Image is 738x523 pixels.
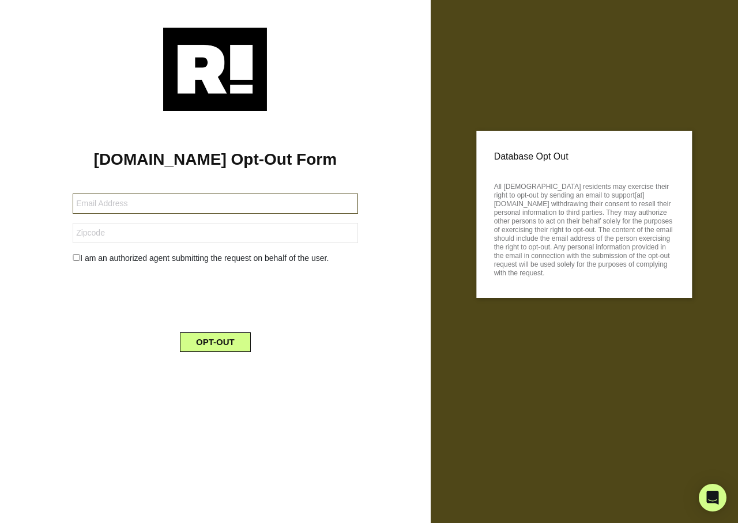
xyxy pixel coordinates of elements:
p: Database Opt Out [494,148,675,165]
img: Retention.com [163,28,267,111]
h1: [DOMAIN_NAME] Opt-Out Form [17,150,413,169]
input: Zipcode [73,223,357,243]
button: OPT-OUT [180,332,251,352]
p: All [DEMOGRAPHIC_DATA] residents may exercise their right to opt-out by sending an email to suppo... [494,179,675,278]
iframe: reCAPTCHA [127,274,303,319]
div: Open Intercom Messenger [699,484,726,511]
div: I am an authorized agent submitting the request on behalf of the user. [64,252,366,264]
input: Email Address [73,194,357,214]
